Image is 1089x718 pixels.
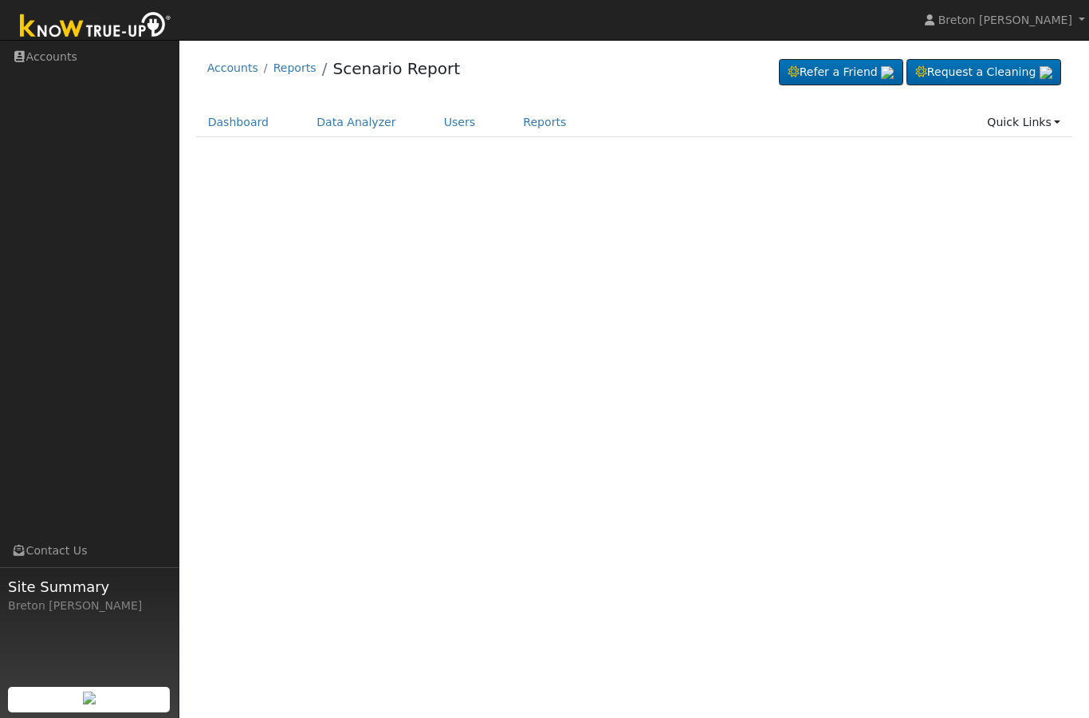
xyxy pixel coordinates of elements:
a: Scenario Report [332,59,460,78]
a: Users [432,108,488,137]
a: Quick Links [975,108,1072,137]
div: Breton [PERSON_NAME] [8,598,171,614]
img: Know True-Up [12,9,179,45]
img: retrieve [83,692,96,704]
img: retrieve [881,66,894,79]
a: Accounts [207,61,258,74]
span: Site Summary [8,576,171,598]
a: Request a Cleaning [906,59,1061,86]
a: Reports [273,61,316,74]
a: Dashboard [196,108,281,137]
img: retrieve [1040,66,1052,79]
a: Refer a Friend [779,59,903,86]
a: Reports [511,108,578,137]
a: Data Analyzer [305,108,408,137]
span: Breton [PERSON_NAME] [938,14,1072,26]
